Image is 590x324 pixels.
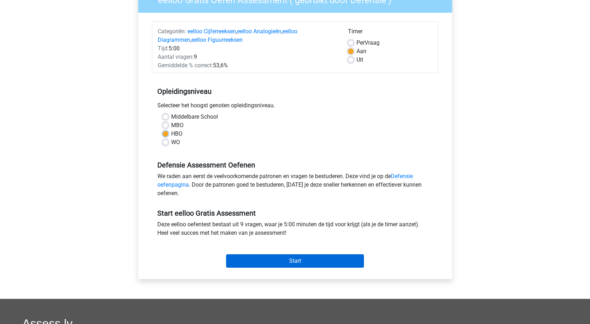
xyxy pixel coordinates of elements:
[171,130,182,138] label: HBO
[152,44,343,53] div: 5:00
[152,27,343,44] div: , , ,
[171,138,180,147] label: WO
[158,62,213,69] span: Gemiddelde % correct:
[171,113,218,121] label: Middelbare School
[158,53,194,60] span: Aantal vragen:
[348,27,433,39] div: Timer
[152,101,438,113] div: Selecteer het hoogst genoten opleidingsniveau.
[158,28,186,35] span: Categoriën:
[356,39,380,47] label: Vraag
[356,39,365,46] span: Per
[356,56,363,64] label: Uit
[152,61,343,70] div: 53,6%
[191,36,243,43] a: eelloo Figuurreeksen
[152,220,438,240] div: Deze eelloo oefentest bestaat uit 9 vragen, waar je 5:00 minuten de tijd voor krijgt (als je de t...
[356,47,366,56] label: Aan
[157,209,433,217] h5: Start eelloo Gratis Assessment
[187,28,236,35] a: eelloo Cijferreeksen
[237,28,281,35] a: eelloo Analogieën
[157,161,433,169] h5: Defensie Assessment Oefenen
[226,254,364,268] input: Start
[157,84,433,98] h5: Opleidingsniveau
[152,172,438,200] div: We raden aan eerst de veelvoorkomende patronen en vragen te bestuderen. Deze vind je op de . Door...
[158,45,169,52] span: Tijd:
[152,53,343,61] div: 9
[171,121,184,130] label: MBO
